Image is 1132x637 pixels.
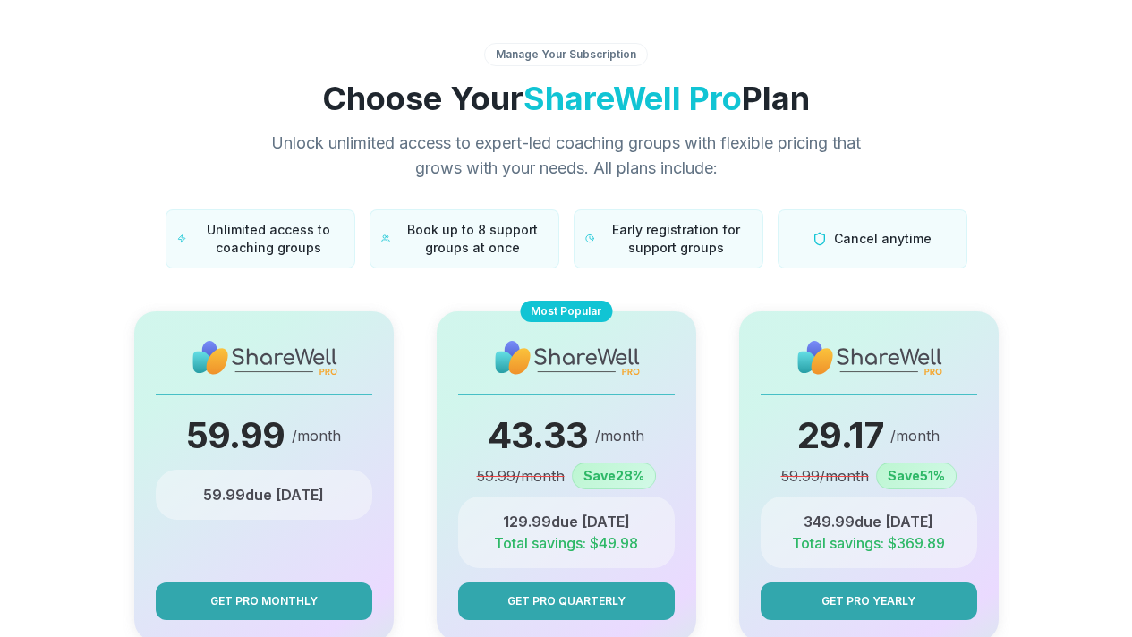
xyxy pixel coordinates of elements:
span: Get Pro Monthly [210,593,318,609]
span: ShareWell Pro [523,79,742,118]
span: Get Pro Quarterly [507,593,626,609]
button: Get Pro Monthly [156,582,372,620]
span: Early registration for support groups [601,221,751,257]
span: Cancel anytime [834,230,932,248]
button: Get Pro Quarterly [458,582,675,620]
button: Get Pro Yearly [761,582,977,620]
span: Unlimited access to coaching groups [193,221,344,257]
h1: Choose Your Plan [53,81,1080,116]
div: Manage Your Subscription [484,43,648,66]
span: Book up to 8 support groups at once [397,221,548,257]
span: Get Pro Yearly [821,593,915,609]
p: Unlock unlimited access to expert-led coaching groups with flexible pricing that grows with your ... [266,131,867,181]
